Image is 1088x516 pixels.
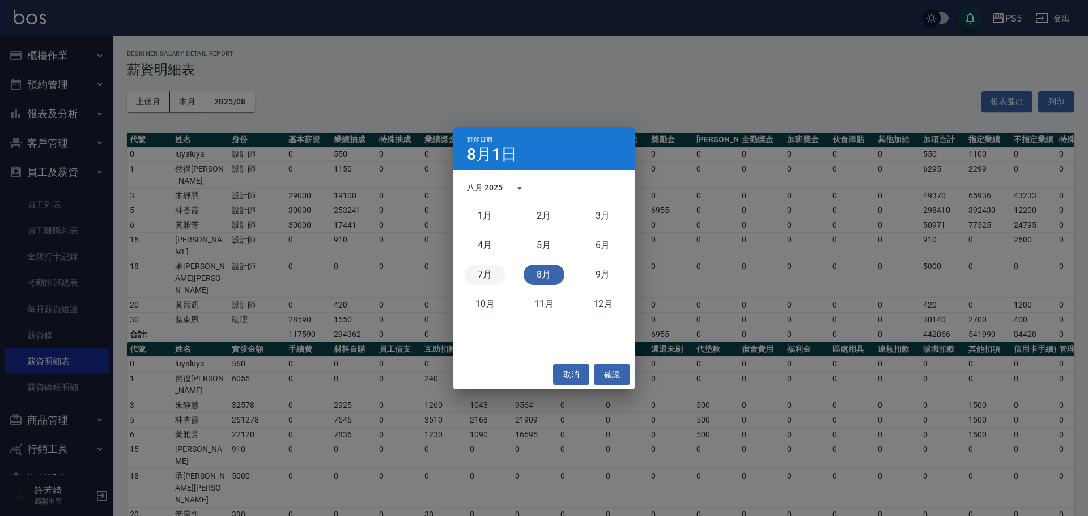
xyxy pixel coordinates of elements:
[465,206,505,226] button: 一月
[506,174,533,202] button: calendar view is open, switch to year view
[583,294,623,314] button: 十二月
[465,265,505,285] button: 七月
[594,364,630,385] button: 確認
[467,182,503,194] div: 八月 2025
[583,265,623,285] button: 九月
[524,294,564,314] button: 十一月
[583,206,623,226] button: 三月
[524,265,564,285] button: 八月
[524,206,564,226] button: 二月
[553,364,589,385] button: 取消
[524,235,564,255] button: 五月
[583,235,623,255] button: 六月
[467,148,517,161] h4: 8月1日
[465,294,505,314] button: 十月
[465,235,505,255] button: 四月
[467,136,492,143] span: 選擇日期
